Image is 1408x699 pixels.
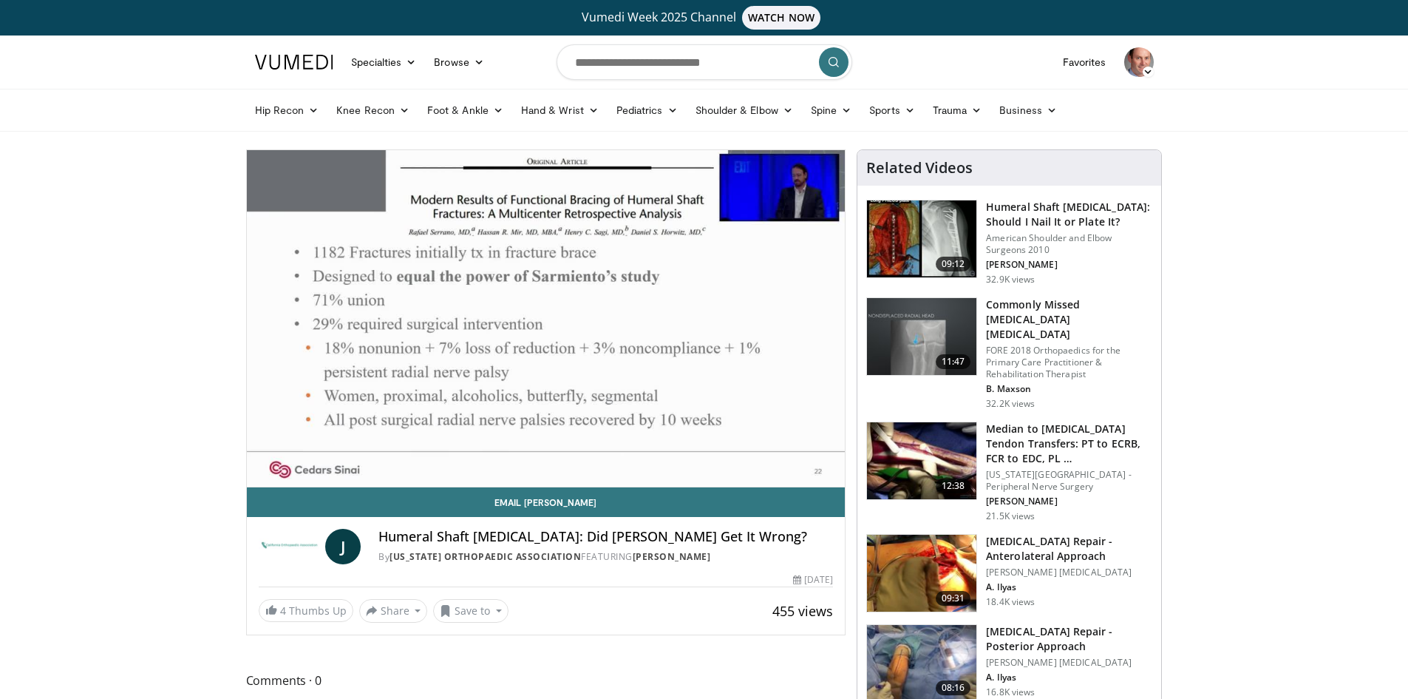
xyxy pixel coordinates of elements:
img: b2c65235-e098-4cd2-ab0f-914df5e3e270.150x105_q85_crop-smart_upscale.jpg [867,298,976,375]
a: Vumedi Week 2025 ChannelWATCH NOW [257,6,1152,30]
p: A. Ilyas [986,581,1152,593]
a: [PERSON_NAME] [633,550,711,563]
p: [PERSON_NAME] [986,259,1152,271]
img: 304908_0001_1.png.150x105_q85_crop-smart_upscale.jpg [867,422,976,499]
a: Hand & Wrist [512,95,608,125]
a: Trauma [924,95,991,125]
a: Knee Recon [327,95,418,125]
a: 4 Thumbs Up [259,599,353,622]
a: Shoulder & Elbow [687,95,802,125]
a: Specialties [342,47,426,77]
img: sot_1.png.150x105_q85_crop-smart_upscale.jpg [867,200,976,277]
img: fd3b349a-9860-460e-a03a-0db36c4d1252.150x105_q85_crop-smart_upscale.jpg [867,535,976,612]
a: Browse [425,47,493,77]
a: Business [990,95,1066,125]
div: By FEATURING [378,550,833,564]
button: Share [359,599,428,623]
h3: [MEDICAL_DATA] Repair - Anterolateral Approach [986,534,1152,564]
a: Sports [860,95,924,125]
p: [US_STATE][GEOGRAPHIC_DATA] - Peripheral Nerve Surgery [986,469,1152,493]
p: [PERSON_NAME] [MEDICAL_DATA] [986,657,1152,669]
video-js: Video Player [247,150,846,487]
img: VuMedi Logo [255,55,333,70]
a: Email [PERSON_NAME] [247,487,846,517]
a: J [325,529,361,564]
img: California Orthopaedic Association [259,529,320,564]
p: [PERSON_NAME] [MEDICAL_DATA] [986,567,1152,578]
span: 08:16 [936,681,971,695]
p: 32.9K views [986,274,1035,286]
span: 12:38 [936,479,971,493]
p: 21.5K views [986,510,1035,522]
a: 09:12 Humeral Shaft [MEDICAL_DATA]: Should I Nail It or Plate It? American Shoulder and Elbow Sur... [866,200,1152,286]
span: WATCH NOW [742,6,820,30]
div: [DATE] [793,573,833,587]
a: 12:38 Median to [MEDICAL_DATA] Tendon Transfers: PT to ECRB, FCR to EDC, PL … [US_STATE][GEOGRAPH... [866,422,1152,522]
p: FORE 2018 Orthopaedics for the Primary Care Practitioner & Rehabilitation Therapist [986,345,1152,380]
h4: Humeral Shaft [MEDICAL_DATA]: Did [PERSON_NAME] Get It Wrong? [378,529,833,545]
span: 11:47 [936,354,971,369]
p: A. Ilyas [986,672,1152,683]
a: [US_STATE] Orthopaedic Association [390,550,581,563]
a: Pediatrics [608,95,687,125]
img: Avatar [1124,47,1154,77]
a: Spine [802,95,860,125]
a: 11:47 Commonly Missed [MEDICAL_DATA] [MEDICAL_DATA] FORE 2018 Orthopaedics for the Primary Care P... [866,297,1152,410]
p: [PERSON_NAME] [986,496,1152,507]
input: Search topics, interventions [557,44,852,80]
p: 18.4K views [986,596,1035,608]
p: 16.8K views [986,686,1035,698]
span: Comments 0 [246,671,846,690]
a: 09:31 [MEDICAL_DATA] Repair - Anterolateral Approach [PERSON_NAME] [MEDICAL_DATA] A. Ilyas 18.4K ... [866,534,1152,612]
h3: [MEDICAL_DATA] Repair - Posterior Approach [986,624,1152,654]
p: B. Maxson [986,383,1152,395]
h3: Median to [MEDICAL_DATA] Tendon Transfers: PT to ECRB, FCR to EDC, PL … [986,422,1152,466]
a: Foot & Ankle [418,95,512,125]
a: Hip Recon [246,95,328,125]
p: American Shoulder and Elbow Surgeons 2010 [986,232,1152,256]
a: Favorites [1054,47,1115,77]
span: 09:12 [936,257,971,271]
p: 32.2K views [986,398,1035,410]
h4: Related Videos [866,159,973,177]
span: 09:31 [936,591,971,606]
button: Save to [433,599,509,623]
h3: Humeral Shaft [MEDICAL_DATA]: Should I Nail It or Plate It? [986,200,1152,229]
span: 455 views [772,602,833,620]
h3: Commonly Missed [MEDICAL_DATA] [MEDICAL_DATA] [986,297,1152,342]
span: 4 [280,604,286,618]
